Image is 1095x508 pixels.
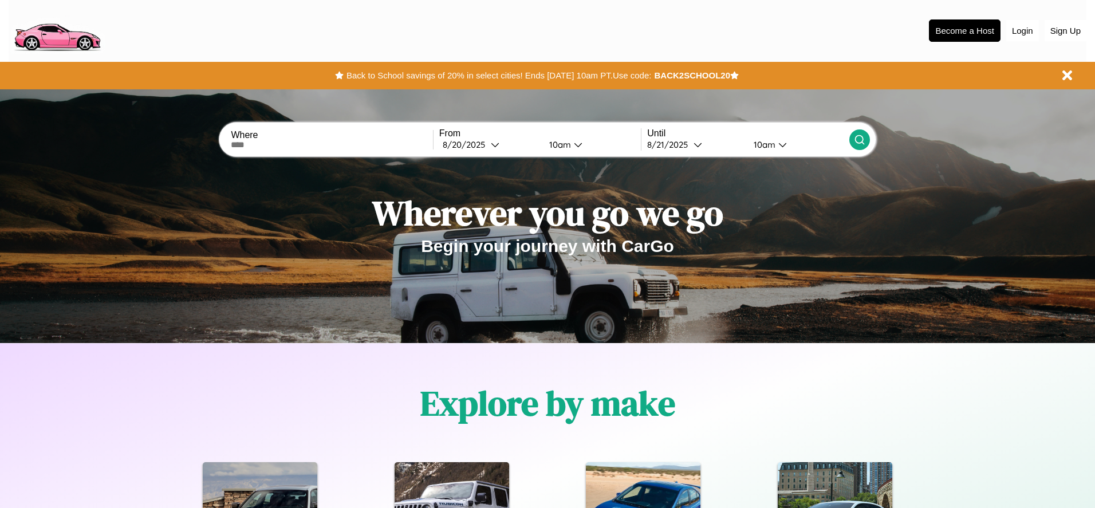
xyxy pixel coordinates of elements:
label: From [439,128,641,139]
button: 8/20/2025 [439,139,540,151]
button: 10am [540,139,641,151]
button: 10am [745,139,849,151]
button: Back to School savings of 20% in select cities! Ends [DATE] 10am PT.Use code: [344,68,654,84]
b: BACK2SCHOOL20 [654,70,730,80]
div: 10am [748,139,778,150]
h1: Explore by make [420,380,675,427]
button: Become a Host [929,19,1001,42]
button: Sign Up [1045,20,1086,41]
div: 10am [543,139,574,150]
button: Login [1006,20,1039,41]
div: 8 / 21 / 2025 [647,139,694,150]
img: logo [9,6,105,54]
div: 8 / 20 / 2025 [443,139,491,150]
label: Until [647,128,849,139]
label: Where [231,130,432,140]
